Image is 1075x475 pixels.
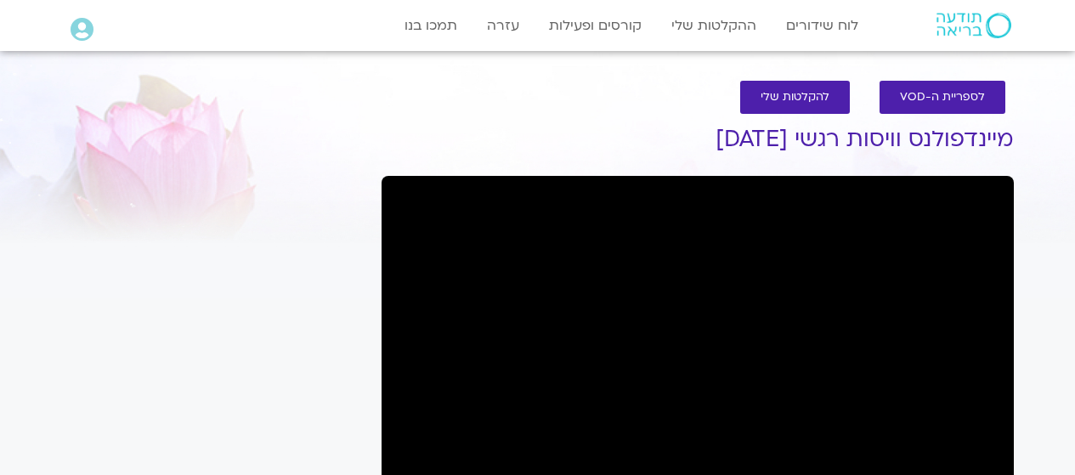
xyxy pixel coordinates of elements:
a: ההקלטות שלי [663,9,765,42]
a: עזרה [478,9,528,42]
span: להקלטות שלי [761,91,829,104]
h1: מיינדפולנס וויסות רגשי [DATE] [382,127,1014,152]
a: לוח שידורים [778,9,867,42]
a: קורסים ופעילות [540,9,650,42]
a: תמכו בנו [396,9,466,42]
span: לספריית ה-VOD [900,91,985,104]
a: להקלטות שלי [740,81,850,114]
img: תודעה בריאה [936,13,1011,38]
a: לספריית ה-VOD [880,81,1005,114]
